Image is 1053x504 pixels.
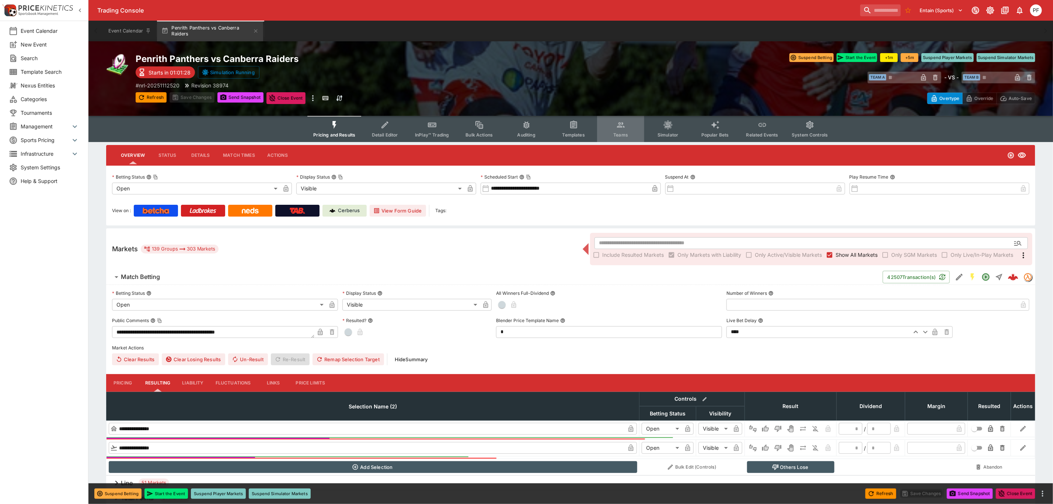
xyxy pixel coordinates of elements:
[1011,392,1035,420] th: Actions
[296,174,330,180] p: Display Status
[162,353,225,365] button: Clear Losing Results
[136,92,167,103] button: Refresh
[342,299,480,311] div: Visible
[797,423,809,435] button: Push
[698,423,731,435] div: Visible
[993,270,1006,284] button: Straight
[342,317,366,324] p: Resulted?
[18,12,58,15] img: Sportsbook Management
[308,92,317,104] button: more
[112,317,149,324] p: Public Comments
[21,27,79,35] span: Event Calendar
[144,489,188,499] button: Start the Event
[106,53,130,77] img: rugby_league.png
[665,174,689,180] p: Suspend At
[747,423,759,435] button: Not Set
[1038,489,1047,498] button: more
[880,53,898,62] button: +1m
[677,251,741,259] span: Only Markets with Liability
[768,291,774,296] button: Number of Winners
[242,208,258,214] img: Neds
[112,183,280,194] div: Open
[139,374,176,392] button: Resulting
[149,69,191,76] p: Starts in 01:01:28
[947,489,993,499] button: Send Snapshot
[21,177,79,185] span: Help & Support
[104,21,156,41] button: Event Calendar
[1009,94,1032,102] p: Auto-Save
[690,175,695,180] button: Suspend At
[1028,2,1044,18] button: Peter Fairgrieve
[322,205,367,217] a: Cerberus
[257,374,290,392] button: Links
[466,132,493,138] span: Bulk Actions
[905,392,968,420] th: Margin
[368,318,373,323] button: Resulted?
[112,174,145,180] p: Betting Status
[112,290,145,296] p: Betting Status
[112,205,131,217] label: View on :
[890,175,895,180] button: Play Resume Time
[176,374,209,392] button: Liability
[962,93,997,104] button: Override
[415,132,449,138] span: InPlay™ Trading
[974,94,993,102] p: Override
[1011,237,1025,250] button: Open
[658,132,678,138] span: Simulator
[153,175,158,180] button: Copy To Clipboard
[642,442,682,454] div: Open
[136,53,586,65] h2: Copy To Clipboard
[338,175,343,180] button: Copy To Clipboard
[151,146,184,164] button: Status
[966,270,979,284] button: SGM Enabled
[21,150,70,158] span: Infrastructure
[146,175,151,180] button: Betting StatusCopy To Clipboard
[785,423,796,435] button: Void
[21,82,79,89] span: Nexus Entities
[921,53,973,62] button: Suspend Player Markets
[968,392,1011,420] th: Resulted
[121,479,133,487] h6: Line
[810,442,822,454] button: Eliminated In Play
[1024,273,1032,282] div: tradingmodel
[331,175,337,180] button: Display StatusCopy To Clipboard
[150,318,156,323] button: Public CommentsCopy To Clipboard
[144,245,216,253] div: 139 Groups 303 Markets
[969,4,982,17] button: Connected to PK
[112,299,326,311] div: Open
[901,53,918,62] button: +5m
[249,489,311,499] button: Suspend Simulator Markets
[810,423,822,435] button: Eliminated In Play
[864,425,866,433] div: /
[613,132,628,138] span: Teams
[977,53,1036,62] button: Suspend Simulator Markets
[217,146,261,164] button: Match Times
[755,251,822,259] span: Only Active/Visible Markets
[927,93,1035,104] div: Start From
[916,4,967,16] button: Select Tenant
[860,4,901,16] input: search
[271,353,310,365] span: Re-Result
[979,270,993,284] button: Open
[939,94,959,102] p: Overtype
[642,423,682,435] div: Open
[869,74,886,80] span: Team A
[97,7,857,14] div: Trading Console
[217,92,264,103] button: Send Snapshot
[891,251,937,259] span: Only SGM Markets
[951,251,1013,259] span: Only Live/In-Play Markets
[792,132,828,138] span: System Controls
[927,93,963,104] button: Overtype
[143,208,169,214] img: Betcha
[747,461,834,473] button: Others Lose
[370,205,426,217] button: View Form Guide
[390,353,432,365] button: HideSummary
[228,353,268,365] span: Un-Result
[372,132,398,138] span: Detail Editor
[139,479,169,487] span: 51 Markets
[377,291,383,296] button: Display Status
[984,4,997,17] button: Toggle light/dark mode
[21,68,79,76] span: Template Search
[1008,272,1018,282] div: 30e6fea5-73d4-47a6-80c4-2b762f110535
[1007,152,1015,159] svg: Open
